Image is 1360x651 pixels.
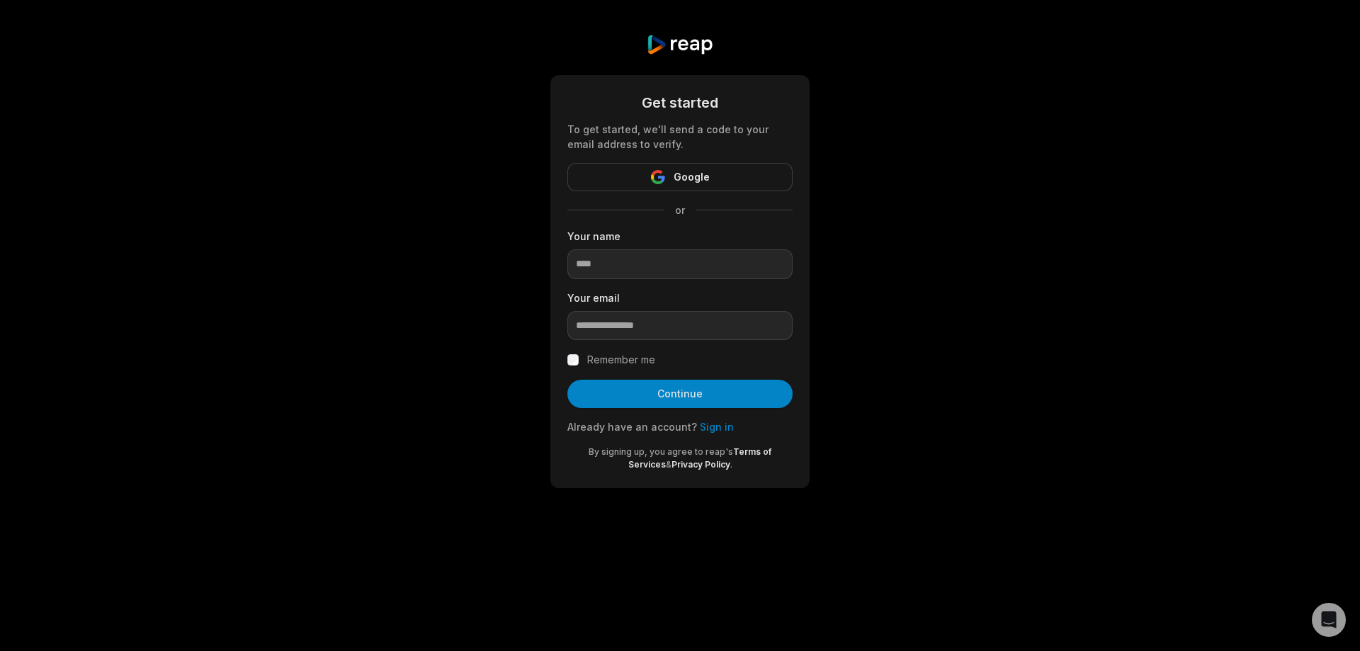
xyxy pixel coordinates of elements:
span: By signing up, you agree to reap's [589,446,733,457]
img: reap [646,34,713,55]
label: Your email [567,290,793,305]
span: Google [674,169,710,186]
span: . [730,459,732,470]
label: Remember me [587,351,655,368]
a: Privacy Policy [671,459,730,470]
button: Continue [567,380,793,408]
span: Already have an account? [567,421,697,433]
div: To get started, we'll send a code to your email address to verify. [567,122,793,152]
button: Google [567,163,793,191]
span: or [664,203,696,217]
div: Get started [567,92,793,113]
div: Open Intercom Messenger [1312,603,1346,637]
span: & [666,459,671,470]
a: Sign in [700,421,734,433]
label: Your name [567,229,793,244]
